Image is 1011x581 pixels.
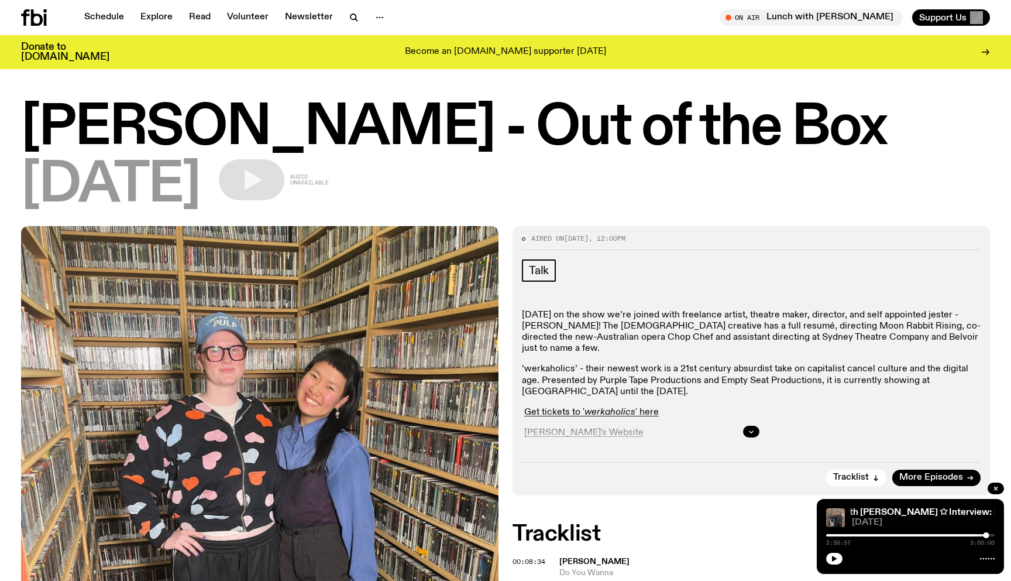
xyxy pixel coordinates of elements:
[531,234,564,243] span: Aired on
[21,42,109,62] h3: Donate to [DOMAIN_NAME]
[970,540,995,546] span: 3:00:00
[833,473,869,482] span: Tracklist
[892,470,981,486] a: More Episodes
[564,234,589,243] span: [DATE]
[182,9,218,26] a: Read
[524,408,659,417] a: Get tickets to 'werkaholics' here
[919,12,967,23] span: Support Us
[589,234,625,243] span: , 12:00pm
[559,558,630,566] span: [PERSON_NAME]
[522,364,981,398] p: ‘ werkaholics ’ - their newest work is a 21st century absurdist take on capitalist cancel culture...
[912,9,990,26] button: Support Us
[720,9,903,26] button: On AirLunch with [PERSON_NAME]
[522,310,981,355] p: [DATE] on the show we’re joined with freelance artist, theatre maker, director, and self appointe...
[826,508,845,527] img: four people wearing black standing together in front of a wall of CDs
[133,9,180,26] a: Explore
[405,47,606,57] p: Become an [DOMAIN_NAME] supporter [DATE]
[513,557,545,566] span: 00:08:34
[21,159,200,212] span: [DATE]
[826,470,886,486] button: Tracklist
[899,473,963,482] span: More Episodes
[826,540,851,546] span: 2:50:57
[584,408,635,417] em: werkaholics
[522,259,556,282] a: Talk
[77,9,131,26] a: Schedule
[290,174,329,186] span: Audio unavailable
[559,568,990,579] span: Do You Wanna
[513,559,545,565] button: 00:08:34
[220,9,276,26] a: Volunteer
[21,102,990,155] h1: [PERSON_NAME] - Out of the Box
[529,264,549,277] span: Talk
[513,524,990,545] h2: Tracklist
[278,9,340,26] a: Newsletter
[852,518,995,527] span: [DATE]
